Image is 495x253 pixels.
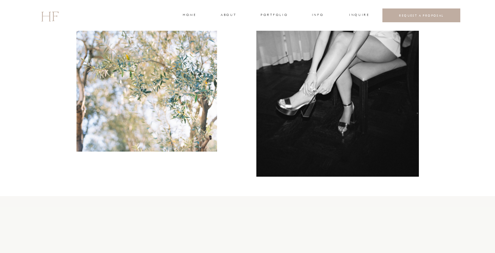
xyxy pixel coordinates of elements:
[311,12,324,19] a: INFO
[221,12,235,19] a: about
[349,12,368,19] a: INQUIRE
[41,5,58,26] a: HF
[261,12,287,19] a: portfolio
[183,12,196,19] a: home
[388,13,455,17] a: REQUEST A PROPOSAL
